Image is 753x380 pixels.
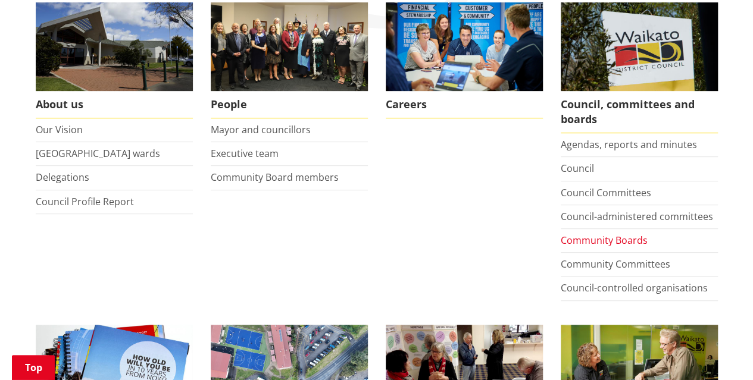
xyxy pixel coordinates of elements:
[386,2,543,118] a: Careers
[36,91,193,118] span: About us
[211,147,279,160] a: Executive team
[211,2,368,91] img: 2022 Council
[36,195,134,208] a: Council Profile Report
[36,123,83,136] a: Our Vision
[561,138,697,151] a: Agendas, reports and minutes
[36,147,160,160] a: [GEOGRAPHIC_DATA] wards
[698,330,741,373] iframe: Messenger Launcher
[211,2,368,118] a: 2022 Council People
[561,2,718,133] a: Waikato-District-Council-sign Council, committees and boards
[561,281,708,294] a: Council-controlled organisations
[561,162,594,175] a: Council
[12,355,55,380] a: Top
[561,210,713,223] a: Council-administered committees
[561,234,648,247] a: Community Boards
[561,91,718,133] span: Council, committees and boards
[36,171,89,184] a: Delegations
[386,2,543,91] img: Office staff in meeting - Career page
[211,91,368,118] span: People
[211,171,339,184] a: Community Board members
[386,91,543,118] span: Careers
[36,2,193,118] a: WDC Building 0015 About us
[211,123,311,136] a: Mayor and councillors
[561,186,651,199] a: Council Committees
[36,2,193,91] img: WDC Building 0015
[561,257,670,271] a: Community Committees
[561,2,718,91] img: Waikato-District-Council-sign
